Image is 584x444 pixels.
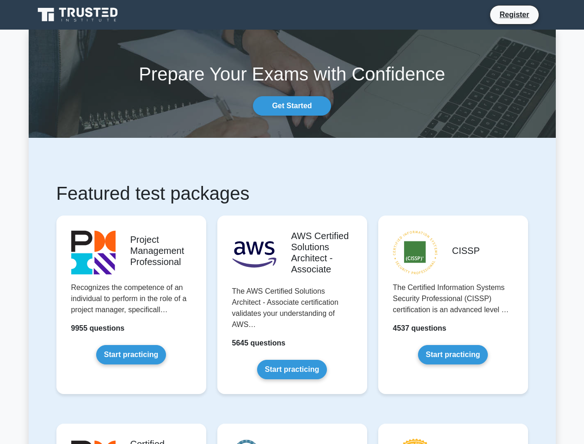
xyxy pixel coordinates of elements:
h1: Featured test packages [56,182,528,204]
a: Register [494,9,535,20]
a: Start practicing [418,345,488,364]
a: Start practicing [96,345,166,364]
h1: Prepare Your Exams with Confidence [29,63,556,85]
a: Start practicing [257,360,327,379]
a: Get Started [253,96,331,116]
